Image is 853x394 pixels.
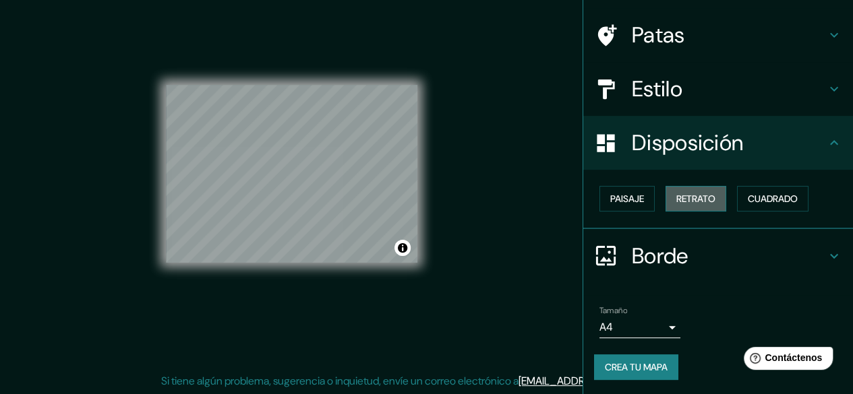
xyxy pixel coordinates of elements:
button: Paisaje [599,186,655,211]
div: Disposición [583,116,853,170]
div: Patas [583,8,853,62]
div: Estilo [583,62,853,116]
font: Si tiene algún problema, sugerencia o inquietud, envíe un correo electrónico a [161,374,519,388]
font: Crea tu mapa [605,361,668,373]
font: A4 [599,320,613,334]
font: Borde [632,242,688,270]
button: Cuadrado [737,186,808,211]
font: Cuadrado [748,193,798,205]
a: [EMAIL_ADDRESS][DOMAIN_NAME] [519,374,685,388]
div: A4 [599,317,680,338]
font: Patas [632,21,685,49]
button: Activar o desactivar atribución [394,240,411,256]
div: Borde [583,229,853,283]
canvas: Mapa [166,85,417,263]
iframe: Lanzador de widgets de ayuda [733,341,838,379]
font: Disposición [632,129,743,157]
font: Tamaño [599,305,627,316]
font: Estilo [632,75,682,103]
font: Retrato [676,193,715,205]
button: Crea tu mapa [594,354,678,380]
font: Paisaje [610,193,644,205]
button: Retrato [666,186,726,211]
